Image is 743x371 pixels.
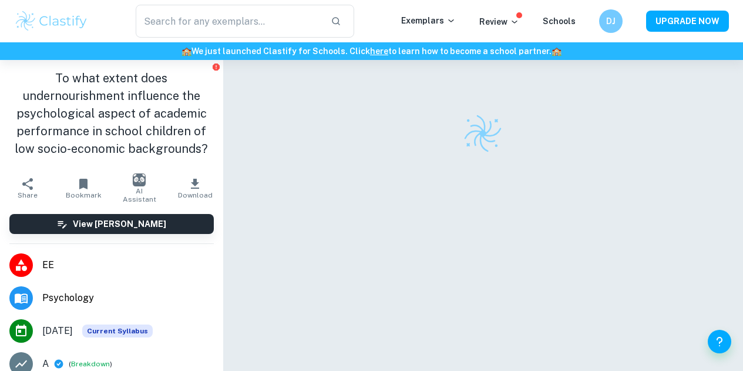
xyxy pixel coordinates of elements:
span: Share [18,191,38,199]
img: Clastify logo [462,113,503,154]
p: Review [479,15,519,28]
button: AI Assistant [112,172,167,205]
h6: We just launched Clastify for Schools. Click to learn how to become a school partner. [2,45,741,58]
h6: DJ [604,15,618,28]
div: This exemplar is based on the current syllabus. Feel free to refer to it for inspiration/ideas wh... [82,325,153,337]
span: [DATE] [42,324,73,338]
a: Schools [543,16,576,26]
h1: To what extent does undernourishment influence the psychological aspect of academic performance i... [9,69,214,158]
img: AI Assistant [133,173,146,186]
button: DJ [599,9,623,33]
span: 🏫 [552,46,562,56]
img: Clastify logo [14,9,89,33]
button: Download [167,172,223,205]
button: UPGRADE NOW [646,11,729,32]
p: A [42,357,49,371]
span: 🏫 [181,46,191,56]
p: Exemplars [401,14,456,27]
span: Psychology [42,291,214,305]
span: AI Assistant [119,187,160,203]
button: View [PERSON_NAME] [9,214,214,234]
button: Bookmark [56,172,112,205]
button: Report issue [212,62,221,71]
button: Breakdown [71,359,110,369]
span: Bookmark [66,191,102,199]
button: Help and Feedback [708,330,731,353]
span: Current Syllabus [82,325,153,337]
span: Download [178,191,213,199]
input: Search for any exemplars... [136,5,321,38]
h6: View [PERSON_NAME] [73,218,166,230]
span: ( ) [69,359,112,370]
a: here [370,46,388,56]
span: EE [42,258,214,272]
